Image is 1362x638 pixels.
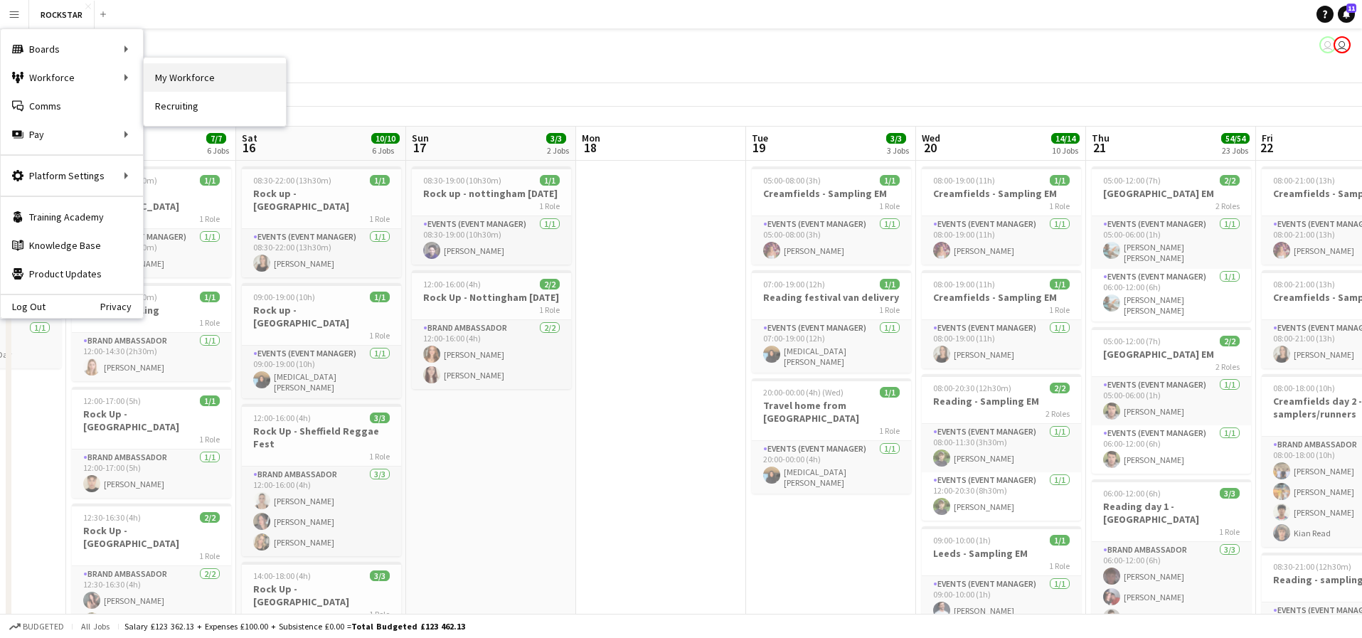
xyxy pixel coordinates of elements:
[207,145,229,156] div: 6 Jobs
[1052,145,1079,156] div: 10 Jobs
[1092,187,1251,200] h3: [GEOGRAPHIC_DATA] EM
[752,270,911,373] app-job-card: 07:00-19:00 (12h)1/1Reading festival van delivery1 RoleEvents (Event Manager)1/107:00-19:00 (12h)...
[23,622,64,632] span: Budgeted
[410,139,429,156] span: 17
[1220,336,1240,346] span: 2/2
[752,399,911,425] h3: Travel home from [GEOGRAPHIC_DATA]
[370,175,390,186] span: 1/1
[922,395,1081,408] h3: Reading - Sampling EM
[369,451,390,462] span: 1 Role
[1,203,143,231] a: Training Academy
[412,270,571,389] div: 12:00-16:00 (4h)2/2Rock Up - Nottingham [DATE]1 RoleBrand Ambassador2/212:00-16:00 (4h)[PERSON_NA...
[1220,175,1240,186] span: 2/2
[1049,201,1070,211] span: 1 Role
[72,566,231,635] app-card-role: Brand Ambassador2/212:30-16:30 (4h)[PERSON_NAME][PERSON_NAME]
[933,383,1011,393] span: 08:00-20:30 (12h30m)
[920,139,940,156] span: 20
[242,304,401,329] h3: Rock up - [GEOGRAPHIC_DATA]
[72,283,231,381] div: 12:00-14:30 (2h30m)1/1Fringe sampling1 RoleBrand Ambassador1/112:00-14:30 (2h30m)[PERSON_NAME]
[242,583,401,608] h3: Rock Up - [GEOGRAPHIC_DATA]
[1215,361,1240,372] span: 2 Roles
[253,413,311,423] span: 12:00-16:00 (4h)
[922,320,1081,368] app-card-role: Events (Event Manager)1/108:00-19:00 (11h)[PERSON_NAME]
[1,161,143,190] div: Platform Settings
[1092,327,1251,474] app-job-card: 05:00-12:00 (7h)2/2[GEOGRAPHIC_DATA] EM2 RolesEvents (Event Manager)1/105:00-06:00 (1h)[PERSON_NA...
[144,92,286,120] a: Recruiting
[763,279,825,289] span: 07:00-19:00 (12h)
[879,425,900,436] span: 1 Role
[72,504,231,635] app-job-card: 12:30-16:30 (4h)2/2Rock Up - [GEOGRAPHIC_DATA]1 RoleBrand Ambassador2/212:30-16:30 (4h)[PERSON_NA...
[412,216,571,265] app-card-role: Events (Event Manager)1/108:30-19:00 (10h30m)[PERSON_NAME]
[199,213,220,224] span: 1 Role
[242,132,257,144] span: Sat
[242,187,401,213] h3: Rock up -[GEOGRAPHIC_DATA]
[1260,139,1273,156] span: 22
[1046,408,1070,419] span: 2 Roles
[72,166,231,277] app-job-card: 09:00-18:30 (9h30m)1/1Rock up -[GEOGRAPHIC_DATA]1 RoleEvents (Event Manager)1/109:00-18:30 (9h30m...
[1049,304,1070,315] span: 1 Role
[922,291,1081,304] h3: Creamfields - Sampling EM
[922,424,1081,472] app-card-role: Events (Event Manager)1/108:00-11:30 (3h30m)[PERSON_NAME]
[72,387,231,498] div: 12:00-17:00 (5h)1/1Rock Up - [GEOGRAPHIC_DATA]1 RoleBrand Ambassador1/112:00-17:00 (5h)[PERSON_NAME]
[200,512,220,523] span: 2/2
[933,535,991,546] span: 09:00-10:00 (1h)
[242,229,401,277] app-card-role: Events (Event Manager)1/108:30-22:00 (13h30m)[PERSON_NAME]
[752,132,768,144] span: Tue
[887,145,909,156] div: 3 Jobs
[750,139,768,156] span: 19
[539,201,560,211] span: 1 Role
[242,166,401,277] app-job-card: 08:30-22:00 (13h30m)1/1Rock up -[GEOGRAPHIC_DATA]1 RoleEvents (Event Manager)1/108:30-22:00 (13h3...
[922,132,940,144] span: Wed
[1092,500,1251,526] h3: Reading day 1 - [GEOGRAPHIC_DATA]
[752,187,911,200] h3: Creamfields - Sampling EM
[144,63,286,92] a: My Workforce
[922,216,1081,265] app-card-role: Events (Event Manager)1/108:00-19:00 (11h)[PERSON_NAME]
[922,166,1081,265] app-job-card: 08:00-19:00 (11h)1/1Creamfields - Sampling EM1 RoleEvents (Event Manager)1/108:00-19:00 (11h)[PER...
[763,175,821,186] span: 05:00-08:00 (3h)
[83,512,141,523] span: 12:30-16:30 (4h)
[253,292,315,302] span: 09:00-19:00 (10h)
[546,133,566,144] span: 3/3
[72,304,231,317] h3: Fringe sampling
[369,609,390,620] span: 1 Role
[1,231,143,260] a: Knowledge Base
[72,229,231,277] app-card-role: Events (Event Manager)1/109:00-18:30 (9h30m)[PERSON_NAME]
[242,404,401,556] app-job-card: 12:00-16:00 (4h)3/3Rock Up - Sheffield Reggae Fest1 RoleBrand Ambassador3/312:00-16:00 (4h)[PERSO...
[752,378,911,494] app-job-card: 20:00-00:00 (4h) (Wed)1/1Travel home from [GEOGRAPHIC_DATA]1 RoleEvents (Event Manager)1/120:00-0...
[72,524,231,550] h3: Rock Up - [GEOGRAPHIC_DATA]
[200,175,220,186] span: 1/1
[7,619,66,634] button: Budgeted
[242,283,401,398] app-job-card: 09:00-19:00 (10h)1/1Rock up - [GEOGRAPHIC_DATA]1 RoleEvents (Event Manager)1/109:00-19:00 (10h)[M...
[752,441,911,494] app-card-role: Events (Event Manager)1/120:00-00:00 (4h)[MEDICAL_DATA][PERSON_NAME]
[547,145,569,156] div: 2 Jobs
[423,279,481,289] span: 12:00-16:00 (4h)
[369,213,390,224] span: 1 Role
[922,472,1081,521] app-card-role: Events (Event Manager)1/112:00-20:30 (8h30m)[PERSON_NAME]
[922,270,1081,368] app-job-card: 08:00-19:00 (11h)1/1Creamfields - Sampling EM1 RoleEvents (Event Manager)1/108:00-19:00 (11h)[PER...
[1051,133,1080,144] span: 14/14
[1090,139,1110,156] span: 21
[200,292,220,302] span: 1/1
[1103,336,1161,346] span: 05:00-12:00 (7h)
[540,279,560,289] span: 2/2
[1092,166,1251,321] app-job-card: 05:00-12:00 (7h)2/2[GEOGRAPHIC_DATA] EM2 RolesEvents (Event Manager)1/105:00-06:00 (1h)[PERSON_NA...
[1092,479,1251,632] app-job-card: 06:00-12:00 (6h)3/3Reading day 1 - [GEOGRAPHIC_DATA]1 RoleBrand Ambassador3/306:00-12:00 (6h)[PER...
[351,621,465,632] span: Total Budgeted £123 462.13
[200,395,220,406] span: 1/1
[922,374,1081,521] div: 08:00-20:30 (12h30m)2/2Reading - Sampling EM2 RolesEvents (Event Manager)1/108:00-11:30 (3h30m)[P...
[72,408,231,433] h3: Rock Up - [GEOGRAPHIC_DATA]
[412,187,571,200] h3: Rock up - nottingham [DATE]
[752,320,911,373] app-card-role: Events (Event Manager)1/107:00-19:00 (12h)[MEDICAL_DATA][PERSON_NAME]
[240,139,257,156] span: 16
[412,166,571,265] div: 08:30-19:00 (10h30m)1/1Rock up - nottingham [DATE]1 RoleEvents (Event Manager)1/108:30-19:00 (10h...
[83,395,141,406] span: 12:00-17:00 (5h)
[1092,269,1251,321] app-card-role: Events (Event Manager)1/106:00-12:00 (6h)[PERSON_NAME] [PERSON_NAME]
[763,387,844,398] span: 20:00-00:00 (4h) (Wed)
[1222,145,1249,156] div: 23 Jobs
